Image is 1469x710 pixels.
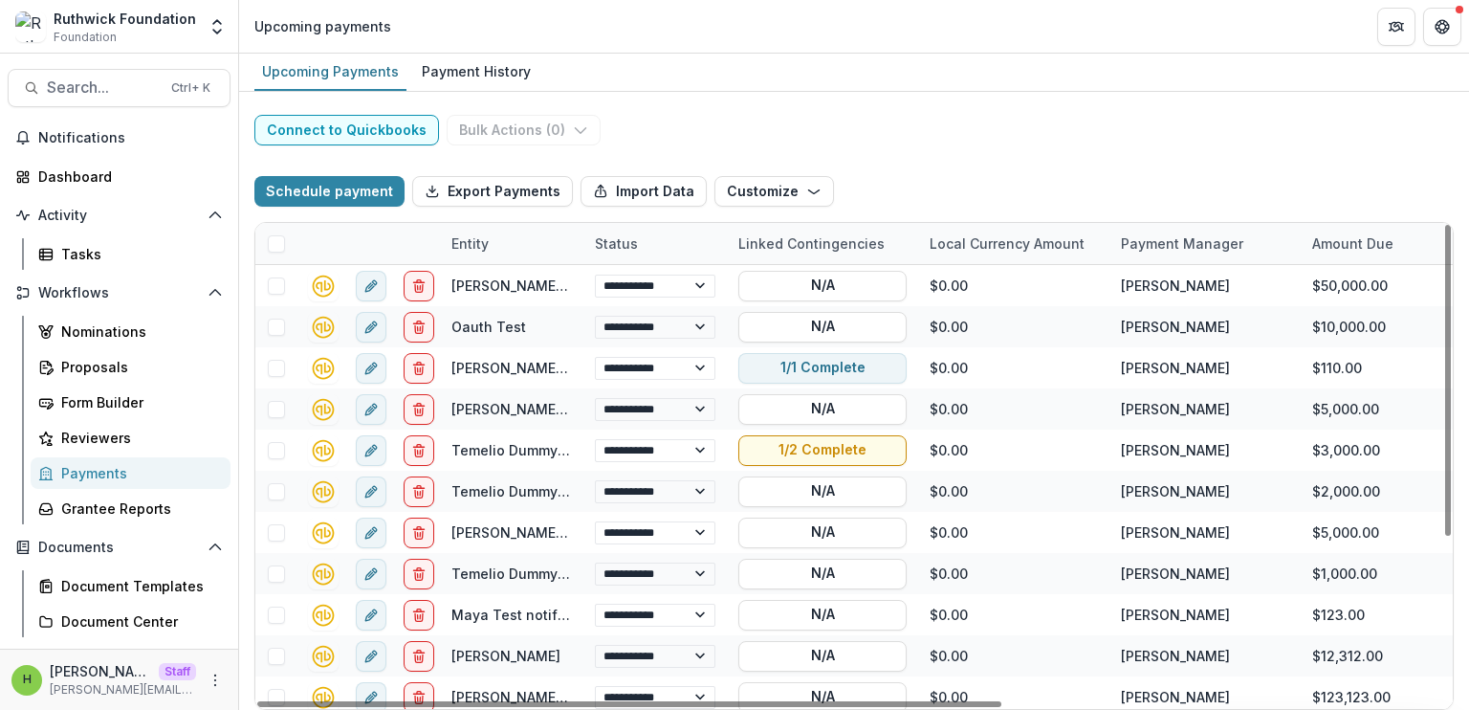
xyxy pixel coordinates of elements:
span: Notifications [38,130,223,146]
div: Status [583,223,727,264]
a: Oauth Test [451,319,526,335]
div: Local Currency Amount [918,223,1109,264]
button: quickbooks-connect [308,559,339,589]
button: N/A [738,518,907,548]
div: Nominations [61,322,215,342]
button: N/A [738,312,907,343]
div: Himanshu [23,674,32,686]
button: More [204,669,227,692]
button: delete [404,559,434,589]
a: [PERSON_NAME] [451,648,560,664]
button: edit [356,641,386,672]
button: delete [404,600,434,631]
button: edit [356,394,386,425]
button: edit [356,600,386,631]
button: N/A [738,271,907,301]
button: delete [404,477,434,507]
button: Export Payments [412,176,573,207]
div: $5,000.00 [1301,388,1444,430]
a: Temelio Dummy nonprofittttttttt a4 sda16s5d [451,483,750,499]
a: [PERSON_NAME] Draft Test [451,277,630,294]
div: Amount Due [1301,223,1444,264]
a: Upcoming Payments [254,54,406,91]
button: N/A [738,600,907,631]
p: Staff [159,663,196,680]
div: Payment Manager [1109,233,1255,254]
div: Reviewers [61,428,215,448]
a: Document Templates [31,570,230,602]
div: $10,000.00 [1301,306,1444,347]
button: N/A [738,559,907,589]
div: $0.00 [918,430,1109,471]
span: Documents [38,540,200,556]
div: Entity [440,223,583,264]
div: $5,000.00 [1301,512,1444,553]
div: Ruthwick Foundation [54,9,196,29]
span: Activity [38,208,200,224]
button: edit [356,435,386,466]
button: delete [404,435,434,466]
div: Linked Contingencies [727,223,918,264]
button: edit [356,518,386,548]
button: Bulk Actions (0) [447,115,601,145]
div: Tasks [61,244,215,264]
a: Temelio Dummy nonprofittttttttt a4 sda16s5d [451,566,750,582]
button: delete [404,353,434,384]
a: Document Center [31,606,230,637]
div: $0.00 [918,635,1109,677]
div: $110.00 [1301,347,1444,388]
div: $0.00 [918,347,1109,388]
button: edit [356,271,386,301]
div: [PERSON_NAME] [1121,564,1230,584]
button: quickbooks-connect [308,641,339,672]
button: Partners [1377,8,1415,46]
button: quickbooks-connect [308,394,339,425]
button: quickbooks-connect [308,600,339,631]
div: $0.00 [918,594,1109,635]
div: Local Currency Amount [918,233,1096,254]
nav: breadcrumb [247,12,399,40]
div: [PERSON_NAME] [1121,481,1230,501]
a: Payments [31,457,230,489]
a: Form Builder [31,387,230,418]
button: quickbooks-connect [308,312,339,343]
div: [PERSON_NAME] [1121,646,1230,666]
div: Amount Due [1301,233,1405,254]
div: Entity [440,233,500,254]
a: [PERSON_NAME] TEST [451,524,600,541]
button: Import Data [581,176,707,207]
a: Temelio Dummy nonprofittttttttt a4 sda16s5d [451,442,750,458]
p: [PERSON_NAME][EMAIL_ADDRESS][DOMAIN_NAME] [50,681,196,699]
button: Open Documents [8,532,230,563]
div: Upcoming payments [254,16,391,36]
button: Open Contacts [8,645,230,676]
div: $1,000.00 [1301,553,1444,594]
div: [PERSON_NAME] [1121,687,1230,707]
span: Search... [47,78,160,97]
div: [PERSON_NAME] [1121,440,1230,460]
div: Form Builder [61,392,215,412]
button: edit [356,312,386,343]
button: quickbooks-connect [308,271,339,301]
div: $123.00 [1301,594,1444,635]
div: [PERSON_NAME] [1121,276,1230,296]
button: edit [356,477,386,507]
div: [PERSON_NAME] [1121,358,1230,378]
a: Maya Test notification [451,607,603,623]
div: $50,000.00 [1301,265,1444,306]
button: Notifications [8,122,230,153]
div: $0.00 [918,306,1109,347]
div: Ctrl + K [167,78,214,99]
div: Grantee Reports [61,499,215,519]
button: N/A [738,477,907,507]
button: delete [404,312,434,343]
button: delete [404,271,434,301]
div: Document Templates [61,576,215,596]
button: quickbooks-connect [308,518,339,548]
div: $0.00 [918,265,1109,306]
button: edit [356,353,386,384]
button: Customize [714,176,834,207]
